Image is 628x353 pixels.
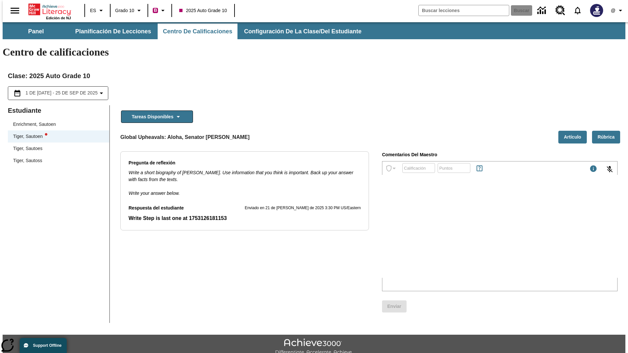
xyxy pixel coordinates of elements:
div: Tiger, Sautoes [8,143,109,155]
button: Perfil/Configuración [607,5,628,16]
span: Centro de calificaciones [163,28,232,35]
p: Respuesta del estudiante [129,214,361,222]
a: Notificaciones [569,2,586,19]
button: Grado: Grado 10, Elige un grado [113,5,146,16]
svg: Collapse Date Range Filter [97,89,105,97]
p: Write your answer below. [129,183,361,197]
span: 1 de [DATE] - 25 de sep de 2025 [26,90,97,96]
span: Edición de NJ [46,16,71,20]
p: Write a short biography of [PERSON_NAME]. Use information that you think is important. Back up yo... [129,169,361,183]
svg: writing assistant alert [45,133,47,136]
button: Tareas disponibles [121,110,193,123]
button: Planificación de lecciones [70,24,156,39]
h2: Clase : 2025 Auto Grade 10 [8,71,620,81]
div: Enrichment, Sautoen [13,121,56,128]
div: Enrichment, Sautoen [8,118,109,130]
button: Haga clic para activar la función de reconocimiento de voz [602,161,618,177]
div: Portada [28,2,71,20]
button: Centro de calificaciones [158,24,237,39]
input: Puntos: Solo puede asignar 25 puntos o menos. [438,159,470,176]
div: Máximo 1000 caracteres Presiona Escape para desactivar la barra de herramientas y utiliza las tec... [589,165,597,174]
button: Abrir el menú lateral [5,1,25,20]
div: Subbarra de navegación [3,24,367,39]
span: B [154,6,157,14]
p: Enviado en 21 de [PERSON_NAME] de 2025 3:30 PM US/Eastern [245,205,361,211]
button: Configuración de la clase/del estudiante [239,24,367,39]
button: Lenguaje: ES, Selecciona un idioma [87,5,108,16]
input: Buscar campo [419,5,509,16]
div: Tiger, Sautoss [13,157,42,164]
span: Support Offline [33,343,61,348]
div: Tiger, Sautoss [8,155,109,167]
span: Configuración de la clase/del estudiante [244,28,361,35]
button: Escoja un nuevo avatar [586,2,607,19]
span: Panel [28,28,44,35]
button: Reglas para ganar puntos y títulos epeciales, Se abrirá en una pestaña nueva. [473,162,486,175]
a: Portada [28,3,71,16]
h1: Centro de calificaciones [3,46,625,58]
div: Puntos: Solo puede asignar 25 puntos o menos. [438,163,470,173]
p: Global Upheavals: Aloha, Senator [PERSON_NAME] [120,133,250,141]
p: Write Step is last one at 1753126181153 [129,214,361,222]
button: Support Offline [20,338,67,353]
span: ES [90,7,96,14]
span: 2025 Auto Grade 10 [179,7,227,14]
button: Panel [3,24,69,39]
img: Avatar [590,4,603,17]
p: Comentarios del maestro [382,151,618,159]
p: Respuesta del estudiante [129,205,184,212]
span: @ [611,7,615,14]
p: Estudiante [8,105,109,116]
p: Pregunta de reflexión [129,160,361,167]
button: Artículo, Se abrirá en una pestaña nueva. [558,131,587,143]
div: Calificación: Se permiten letras, números y los símbolos: %, +, -. [402,163,435,173]
span: Grado 10 [115,7,134,14]
input: Calificación: Se permiten letras, números y los símbolos: %, +, -. [402,159,435,176]
div: Subbarra de navegación [3,22,625,39]
body: Escribe tu respuesta aquí. [3,5,96,11]
a: Centro de información [533,2,551,20]
button: Seleccione el intervalo de fechas opción del menú [11,89,105,97]
a: Centro de recursos, Se abrirá en una pestaña nueva. [551,2,569,19]
div: Tiger, Sautoes [13,145,43,152]
div: Tiger, Sautoen [13,133,47,140]
button: Rúbrica, Se abrirá en una pestaña nueva. [592,131,620,143]
span: Planificación de lecciones [75,28,151,35]
div: Tiger, Sautoenwriting assistant alert [8,130,109,143]
button: Boost El color de la clase es rojo violeta. Cambiar el color de la clase. [150,5,169,16]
